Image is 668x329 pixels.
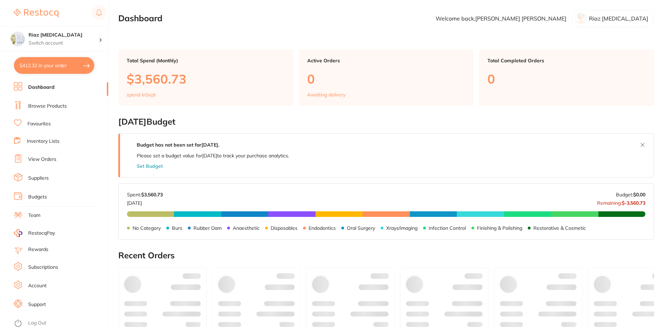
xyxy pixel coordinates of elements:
[27,138,59,145] a: Inventory Lists
[597,197,645,206] p: Remaining:
[137,142,219,148] strong: Budget has not been set for [DATE] .
[309,225,336,231] p: Endodontics
[14,9,58,17] img: Restocq Logo
[271,225,297,231] p: Disposables
[133,225,161,231] p: No Category
[28,156,56,163] a: View Orders
[14,5,58,21] a: Restocq Logo
[347,225,375,231] p: Oral Surgery
[27,120,51,127] a: Favourites
[307,58,466,63] p: Active Orders
[477,225,522,231] p: Finishing & Polishing
[14,318,106,329] button: Log Out
[137,163,163,169] button: Set Budget
[28,84,55,91] a: Dashboard
[233,225,260,231] p: Anaesthetic
[28,264,58,271] a: Subscriptions
[29,40,99,47] p: Switch account
[118,49,293,106] a: Total Spend (Monthly)$3,560.73spend inSept
[616,192,645,197] p: Budget:
[11,32,25,46] img: Riaz Dental Surgery
[28,320,46,327] a: Log Out
[172,225,182,231] p: Burs
[127,92,156,97] p: spend in Sept
[633,191,645,198] strong: $0.00
[118,117,654,127] h2: [DATE] Budget
[118,251,654,260] h2: Recent Orders
[193,225,222,231] p: Rubber Dam
[299,49,474,106] a: Active Orders0Awaiting delivery
[533,225,586,231] p: Restorative & Cosmetic
[28,175,49,182] a: Suppliers
[28,103,67,110] a: Browse Products
[28,246,48,253] a: Rewards
[429,225,466,231] p: Infection Control
[589,15,648,22] p: Riaz [MEDICAL_DATA]
[436,15,566,22] p: Welcome back, [PERSON_NAME] [PERSON_NAME]
[487,58,646,63] p: Total Completed Orders
[28,212,40,219] a: Team
[386,225,417,231] p: Xrays/imaging
[479,49,654,106] a: Total Completed Orders0
[127,197,163,206] p: [DATE]
[487,72,646,86] p: 0
[127,72,285,86] p: $3,560.73
[127,58,285,63] p: Total Spend (Monthly)
[141,191,163,198] strong: $3,560.73
[29,32,99,39] h4: Riaz Dental Surgery
[14,229,22,237] img: RestocqPay
[307,92,345,97] p: Awaiting delivery
[118,14,162,23] h2: Dashboard
[14,57,94,74] button: $412.32 in your order
[137,153,289,158] p: Please set a budget value for [DATE] to track your purchase analytics.
[28,194,47,201] a: Budgets
[14,229,55,237] a: RestocqPay
[307,72,466,86] p: 0
[127,192,163,197] p: Spent:
[28,230,55,237] span: RestocqPay
[622,200,645,206] strong: $-3,560.73
[28,282,47,289] a: Account
[28,301,46,308] a: Support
